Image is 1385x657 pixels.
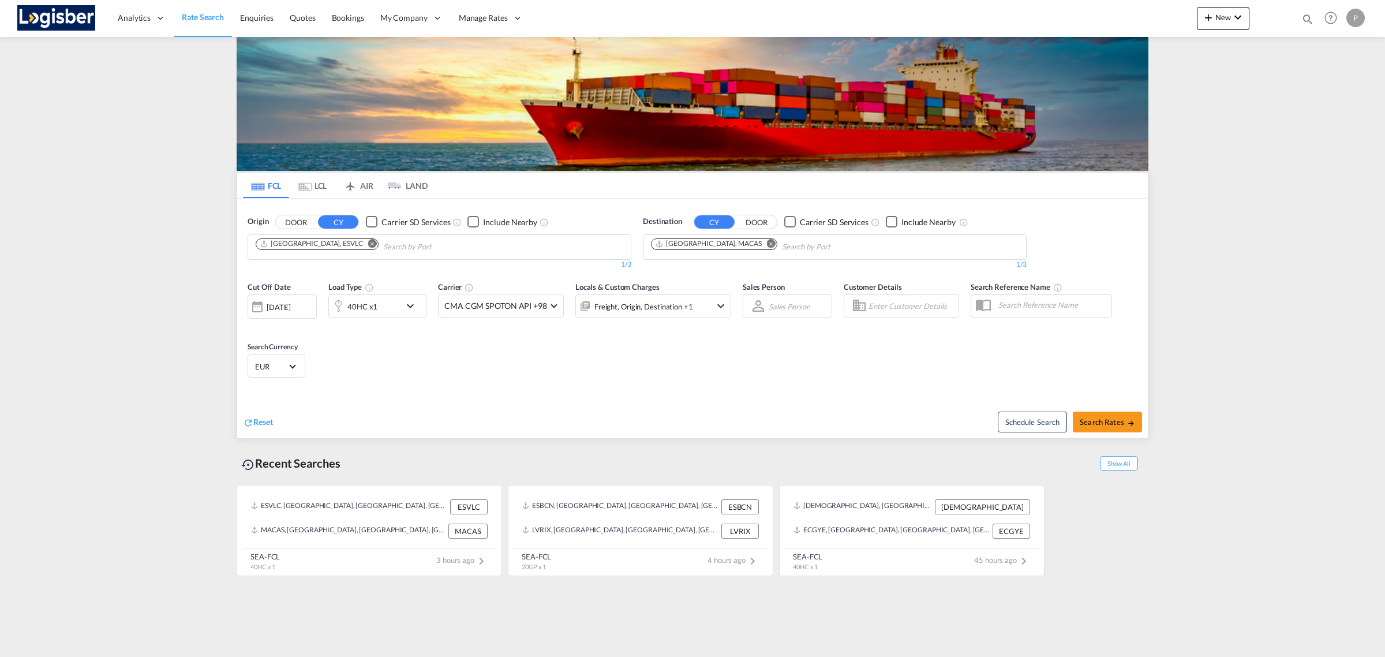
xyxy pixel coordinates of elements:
md-icon: icon-refresh [243,417,253,428]
div: Press delete to remove this chip. [260,239,365,249]
recent-search-card: ESBCN, [GEOGRAPHIC_DATA], [GEOGRAPHIC_DATA], [GEOGRAPHIC_DATA], [GEOGRAPHIC_DATA] ESBCNLVRIX, [GE... [508,485,773,576]
md-icon: icon-information-outline [365,283,374,292]
button: Note: By default Schedule search will only considerorigin ports, destination ports and cut off da... [998,412,1067,432]
span: Sales Person [743,282,785,292]
md-icon: Unchecked: Search for CY (Container Yard) services for all selected carriers.Checked : Search for... [452,218,462,227]
div: Include Nearby [901,216,956,228]
div: OriginDOOR CY Checkbox No InkUnchecked: Search for CY (Container Yard) services for all selected ... [237,199,1148,438]
div: ESBCN, Barcelona, Spain, Southern Europe, Europe [522,499,718,514]
div: ECGYE [993,524,1030,539]
div: MACAS, Casablanca, Morocco, Northern Africa, Africa [251,524,446,539]
div: SEA-FCL [793,551,822,562]
div: ESBCN [721,499,759,514]
div: ESVGO, Vigo, Spain, Southern Europe, Europe [793,499,932,514]
md-icon: icon-airplane [343,179,357,188]
div: SEA-FCL [522,551,551,562]
recent-search-card: [DEMOGRAPHIC_DATA], [GEOGRAPHIC_DATA], [GEOGRAPHIC_DATA], [GEOGRAPHIC_DATA], [GEOGRAPHIC_DATA] [D... [779,485,1045,576]
div: P [1346,9,1365,27]
span: EUR [255,361,287,372]
div: [DATE] [267,302,290,312]
span: Destination [643,216,682,227]
span: Rate Search [182,12,224,22]
div: Valencia, ESVLC [260,239,363,249]
div: Carrier SD Services [381,216,450,228]
div: Help [1321,8,1346,29]
span: Analytics [118,12,151,24]
span: Cut Off Date [248,282,291,292]
span: Search Reference Name [971,282,1062,292]
button: Search Ratesicon-arrow-right [1073,412,1142,432]
span: 20GP x 1 [522,563,546,570]
div: icon-magnify [1301,13,1314,30]
img: LCL+%26+FCL+BACKGROUND.png [237,37,1148,171]
md-tab-item: LAND [381,173,428,198]
md-icon: Unchecked: Search for CY (Container Yard) services for all selected carriers.Checked : Search for... [871,218,880,227]
span: My Company [380,12,428,24]
md-icon: icon-backup-restore [241,458,255,472]
span: 45 hours ago [974,555,1031,565]
div: icon-refreshReset [243,416,273,429]
div: 40HC x1icon-chevron-down [328,294,426,318]
span: 3 hours ago [436,555,488,565]
md-icon: icon-magnify [1301,13,1314,25]
md-icon: The selected Trucker/Carrierwill be displayed in the rate results If the rates are from another f... [465,283,474,292]
div: Carrier SD Services [800,216,869,228]
span: Show All [1100,456,1138,471]
input: Chips input. [383,238,493,256]
button: Remove [361,239,378,251]
md-tab-item: LCL [289,173,335,198]
div: ESVLC [450,499,488,514]
md-pagination-wrapper: Use the left and right arrow keys to navigate between tabs [243,173,428,198]
span: Customer Details [844,282,902,292]
div: Press delete to remove this chip. [655,239,764,249]
md-chips-wrap: Chips container. Use arrow keys to select chips. [254,235,497,256]
span: 4 hours ago [708,555,759,565]
md-icon: icon-arrow-right [1127,419,1135,427]
md-select: Sales Person [768,298,811,315]
div: ECGYE, Guayaquil, Ecuador, South America, Americas [793,524,990,539]
img: d7a75e507efd11eebffa5922d020a472.png [17,5,95,31]
button: DOOR [276,215,316,229]
span: Load Type [328,282,374,292]
md-icon: Your search will be saved by the below given name [1053,283,1062,292]
button: DOOR [736,215,777,229]
span: 40HC x 1 [250,563,275,570]
md-datepicker: Select [248,318,256,333]
md-icon: Unchecked: Ignores neighbouring ports when fetching rates.Checked : Includes neighbouring ports w... [540,218,549,227]
span: Search Currency [248,342,298,351]
span: Carrier [438,282,474,292]
div: [DEMOGRAPHIC_DATA] [935,499,1030,514]
input: Search Reference Name [993,296,1111,313]
md-checkbox: Checkbox No Ink [366,216,450,228]
div: LVRIX [721,524,759,539]
md-checkbox: Checkbox No Ink [886,216,956,228]
span: 40HC x 1 [793,563,818,570]
md-icon: icon-chevron-right [746,554,759,568]
span: Quotes [290,13,315,23]
md-icon: icon-chevron-down [714,299,728,313]
div: Include Nearby [483,216,537,228]
md-checkbox: Checkbox No Ink [467,216,537,228]
button: CY [694,215,735,229]
span: Origin [248,216,268,227]
div: 1/3 [248,260,631,270]
div: [DATE] [248,294,317,319]
md-icon: icon-chevron-down [403,299,423,313]
md-select: Select Currency: € EUREuro [254,358,299,375]
md-tab-item: FCL [243,173,289,198]
recent-search-card: ESVLC, [GEOGRAPHIC_DATA], [GEOGRAPHIC_DATA], [GEOGRAPHIC_DATA], [GEOGRAPHIC_DATA] ESVLCMACAS, [GE... [237,485,502,576]
button: CY [318,215,358,229]
span: Help [1321,8,1341,28]
md-tab-item: AIR [335,173,381,198]
div: MACAS [448,524,488,539]
div: LVRIX, Riga, Latvia, Northern Europe, Europe [522,524,718,539]
div: 40HC x1 [347,298,377,315]
span: CMA CGM SPOTON API +98 [444,300,547,312]
md-icon: icon-plus 400-fg [1201,10,1215,24]
button: Remove [759,239,777,251]
input: Chips input. [782,238,892,256]
md-icon: icon-chevron-down [1231,10,1245,24]
span: Search Rates [1080,417,1135,427]
div: 1/3 [643,260,1027,270]
input: Enter Customer Details [869,297,955,315]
